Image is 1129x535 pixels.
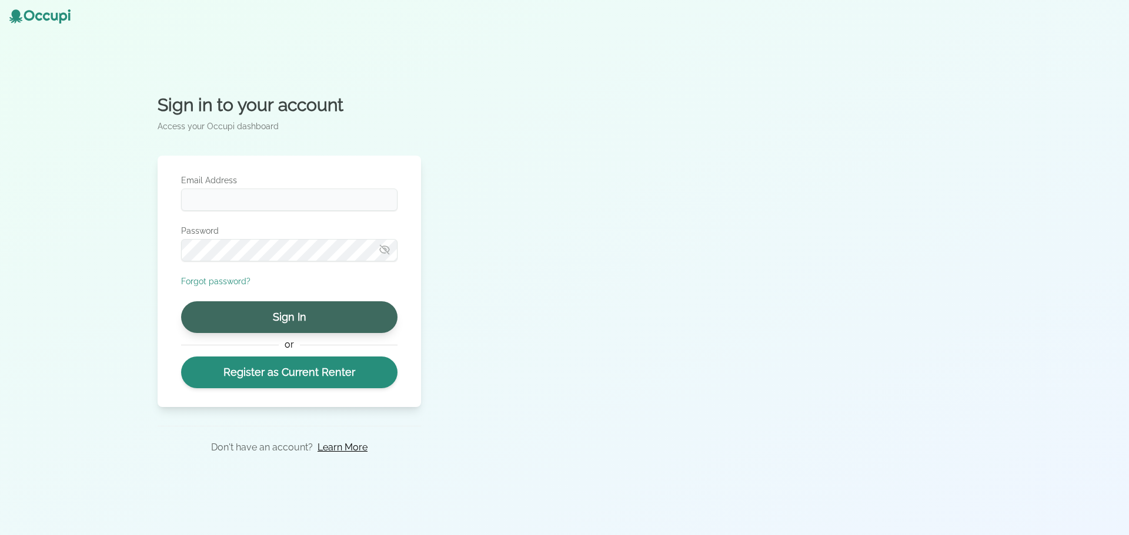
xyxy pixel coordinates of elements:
p: Don't have an account? [211,440,313,455]
button: Forgot password? [181,275,250,287]
h2: Sign in to your account [158,95,421,116]
button: Sign In [181,301,398,333]
a: Learn More [318,440,368,455]
a: Register as Current Renter [181,356,398,388]
label: Email Address [181,174,398,186]
span: or [279,338,299,352]
p: Access your Occupi dashboard [158,120,421,132]
label: Password [181,225,398,237]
